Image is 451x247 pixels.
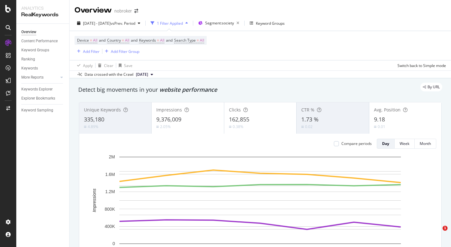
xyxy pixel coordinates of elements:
[156,107,182,113] span: Impressions
[75,5,112,16] div: Overview
[107,38,121,43] span: Country
[105,224,115,229] text: 400K
[21,56,65,63] a: Ranking
[99,38,106,43] span: and
[124,63,132,68] div: Save
[21,29,36,35] div: Overview
[174,38,196,43] span: Search Type
[88,124,98,129] div: 4.89%
[21,38,58,44] div: Content Performance
[105,207,115,212] text: 800K
[374,116,385,123] span: 9.18
[233,124,243,129] div: 0.38%
[105,189,115,194] text: 1.2M
[139,38,156,43] span: Keywords
[395,60,446,70] button: Switch back to Simple mode
[21,95,65,102] a: Explorer Bookmarks
[200,36,204,45] span: All
[21,65,38,72] div: Keywords
[420,83,442,91] div: legacy label
[83,49,100,54] div: Add Filter
[90,38,92,43] span: =
[75,48,100,55] button: Add Filter
[156,126,159,128] img: Equal
[21,107,65,114] a: Keyword Sampling
[229,116,249,123] span: 162,855
[85,72,133,77] div: Data crossed with the Crawl
[395,139,415,149] button: Week
[21,11,64,18] div: RealKeywords
[116,60,132,70] button: Save
[134,9,138,13] div: arrow-right-arrow-left
[301,116,319,123] span: 1.73 %
[83,21,111,26] span: [DATE] - [DATE]
[374,126,376,128] img: Equal
[160,36,164,45] span: All
[75,18,143,28] button: [DATE] - [DATE]vsPrev. Period
[111,49,139,54] div: Add Filter Group
[229,107,241,113] span: Clicks
[21,29,65,35] a: Overview
[157,21,183,26] div: 1 Filter Applied
[397,63,446,68] div: Switch back to Simple mode
[21,56,35,63] div: Ranking
[122,38,124,43] span: =
[93,36,97,45] span: All
[430,226,445,241] iframe: Intercom live chat
[21,47,49,54] div: Keyword Groups
[157,38,159,43] span: =
[77,38,89,43] span: Device
[112,241,115,246] text: 0
[378,124,385,129] div: 0.01
[301,107,314,113] span: CTR %
[301,126,304,128] img: Equal
[400,141,409,146] div: Week
[96,60,113,70] button: Clear
[84,116,104,123] span: 335,180
[21,74,44,81] div: More Reports
[109,154,115,159] text: 2M
[160,124,171,129] div: 2.05%
[102,48,139,55] button: Add Filter Group
[256,21,285,26] div: Keyword Groups
[374,107,401,113] span: Avg. Position
[21,38,65,44] a: Content Performance
[205,20,234,26] span: Segment: society
[341,141,372,146] div: Compare periods
[136,72,148,77] span: 2025 Jul. 7th
[114,8,132,14] div: nobroker
[197,38,199,43] span: =
[229,126,231,128] img: Equal
[104,63,113,68] div: Clear
[305,124,313,129] div: 0.02
[148,18,190,28] button: 1 Filter Applied
[21,95,55,102] div: Explorer Bookmarks
[415,139,436,149] button: Month
[84,107,121,113] span: Unique Keywords
[443,226,448,231] span: 1
[111,21,135,26] span: vs Prev. Period
[105,172,115,177] text: 1.6M
[247,18,287,28] button: Keyword Groups
[21,65,65,72] a: Keywords
[92,188,97,212] text: Impressions
[75,60,93,70] button: Apply
[83,63,93,68] div: Apply
[131,38,137,43] span: and
[420,141,431,146] div: Month
[21,107,53,114] div: Keyword Sampling
[428,85,440,89] span: By URL
[166,38,173,43] span: and
[21,74,59,81] a: More Reports
[382,141,389,146] div: Day
[21,86,65,93] a: Keywords Explorer
[156,116,181,123] span: 9,376,009
[125,36,129,45] span: All
[196,18,242,28] button: Segment:society
[133,71,156,78] button: [DATE]
[377,139,395,149] button: Day
[84,126,86,128] img: Equal
[21,47,65,54] a: Keyword Groups
[21,5,64,11] div: Analytics
[21,86,53,93] div: Keywords Explorer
